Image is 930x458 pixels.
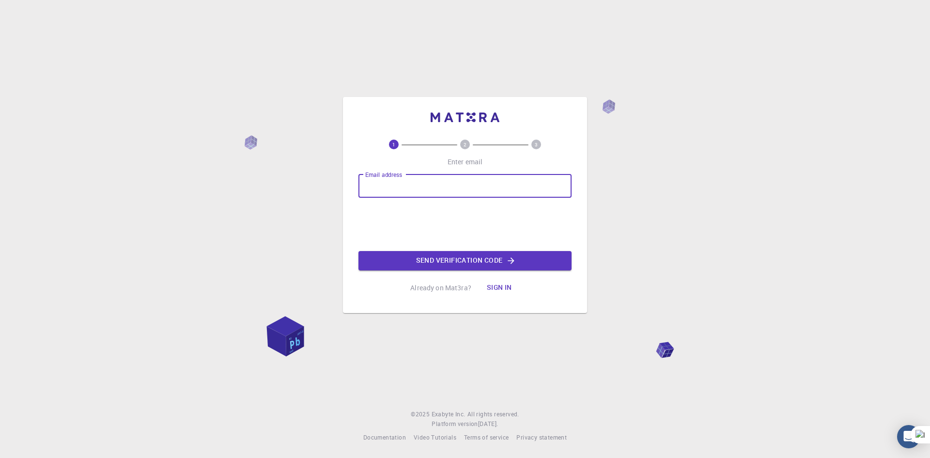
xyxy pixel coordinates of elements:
[392,141,395,148] text: 1
[358,251,572,270] button: Send verification code
[478,420,498,427] span: [DATE] .
[391,205,539,243] iframe: reCAPTCHA
[535,141,538,148] text: 3
[478,419,498,429] a: [DATE].
[464,141,466,148] text: 2
[432,419,478,429] span: Platform version
[897,425,920,448] div: Open Intercom Messenger
[432,410,465,418] span: Exabyte Inc.
[516,433,567,441] span: Privacy statement
[365,171,402,179] label: Email address
[467,410,519,419] span: All rights reserved.
[464,433,509,442] a: Terms of service
[411,410,431,419] span: © 2025
[464,433,509,441] span: Terms of service
[432,410,465,419] a: Exabyte Inc.
[414,433,456,442] a: Video Tutorials
[414,433,456,441] span: Video Tutorials
[410,283,471,293] p: Already on Mat3ra?
[516,433,567,442] a: Privacy statement
[448,157,483,167] p: Enter email
[363,433,406,442] a: Documentation
[363,433,406,441] span: Documentation
[479,278,520,298] button: Sign in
